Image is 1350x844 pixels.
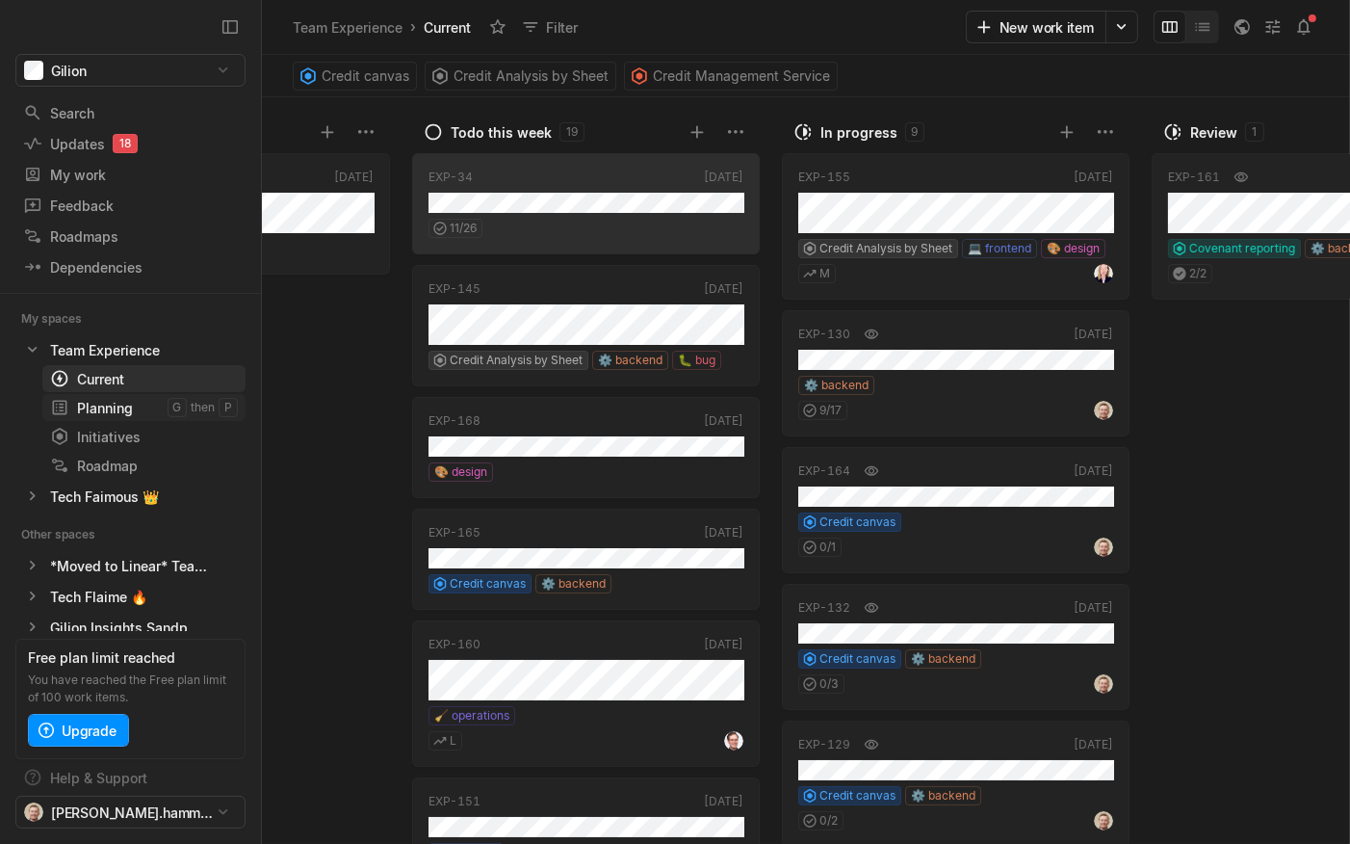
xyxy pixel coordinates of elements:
a: Roadmaps [15,222,246,251]
span: 🧹 operations [434,707,509,725]
span: Credit canvas [450,575,526,593]
div: EXP-155[DATE]Credit Analysis by Sheet💻 frontend🎨 designM [782,147,1129,305]
button: New work item [966,11,1106,43]
div: [DATE] [704,636,743,653]
img: small_pp.png [24,803,43,822]
div: EXP-145[DATE]Credit Analysis by Sheet⚙️ backend🐛 bug [412,259,760,392]
span: 💻 frontend [968,240,1031,257]
div: Gilion Insights Sandpaper [50,618,207,638]
div: [DATE] [704,793,743,810]
img: small_pp.png [1094,811,1113,831]
div: Team Experience [293,17,402,38]
div: *Moved to Linear* Team Data 🦄 [50,556,207,576]
div: Current [50,369,238,389]
div: Updates [23,134,238,154]
div: Dependencies [23,257,238,277]
div: Feedback [23,196,238,216]
span: 2 / 2 [1189,265,1207,282]
div: 19 [559,122,584,142]
div: [DATE] [1074,599,1113,617]
div: EXP-160[DATE]🧹 operationsL [412,615,760,773]
div: board and list toggle [1154,11,1219,43]
a: EXP-160[DATE]🧹 operationsL [412,620,760,767]
span: Credit Analysis by Sheet [819,240,952,257]
div: [DATE] [704,412,743,430]
div: 18 [113,134,138,153]
a: Feedback [15,191,246,220]
span: 9 / 17 [819,402,842,419]
a: Tech Flaime 🔥 [15,583,246,610]
div: EXP-160 [428,636,480,653]
div: [DATE] [1074,169,1113,186]
div: Tech Faimous 👑 [50,487,159,507]
div: EXP-129 [798,736,850,753]
a: EXP-155[DATE]Credit Analysis by Sheet💻 frontend🎨 designM [782,153,1129,300]
div: then [187,398,219,417]
span: ⚙️ backend [598,352,662,369]
a: Upgrade [28,726,129,743]
span: ⚙️ backend [541,575,606,593]
div: [DATE] [1074,462,1113,480]
div: In progress [820,122,897,143]
div: EXP-165[DATE]Credit canvas⚙️ backend [412,503,760,616]
button: Gilion [15,54,246,87]
span: Credit Analysis by Sheet [454,63,609,90]
div: 1 [1245,122,1264,142]
span: 🐛 bug [678,352,715,369]
a: My work [15,160,246,189]
a: Updates18 [15,129,246,158]
div: EXP-34[DATE]11/26 [412,147,760,260]
div: Initiatives [50,427,238,447]
div: Search [23,103,238,123]
div: [DATE] [1074,736,1113,753]
a: Dependencies [15,252,246,281]
span: Gilion [51,61,87,81]
img: small_pp.png [1094,674,1113,694]
a: EXP-145[DATE]Credit Analysis by Sheet⚙️ backend🐛 bug [412,265,760,386]
span: 11 / 26 [450,220,477,237]
span: M [819,265,830,282]
div: You have reached the Free plan limit of 100 work items. [28,672,233,706]
div: EXP-161 [1168,169,1220,186]
div: grid [412,147,768,844]
div: grid [782,147,1138,844]
kbd: g [168,398,187,417]
a: Planninggthenp [42,394,246,421]
div: › [410,17,416,37]
div: EXP-132 [798,599,850,617]
span: Credit canvas [819,514,896,531]
span: Credit Management Service [653,63,830,90]
span: 0 / 2 [819,812,838,830]
span: Credit canvas [819,650,896,668]
a: EXP-168[DATE]🎨 design [412,397,760,498]
div: Tech Faimous 👑 [15,483,246,510]
div: EXP-151 [428,793,480,810]
a: EXP-164[DATE]Credit canvas0/1 [782,447,1129,573]
img: small_pp.png [1094,401,1113,420]
span: L [450,732,456,750]
button: Upgrade [28,714,129,747]
span: ⚙️ backend [911,787,975,804]
div: [DATE] [334,169,374,186]
img: IMG_1155.jpg [1094,264,1113,283]
a: Team Experience [15,336,246,363]
div: Review [1190,122,1237,143]
div: 9 [905,122,924,142]
div: Team Experience [50,340,160,360]
div: Todo this week [451,122,552,143]
span: Credit canvas [322,63,409,90]
button: Change to mode list_view [1186,11,1219,43]
div: Help & Support [50,768,147,788]
div: [DATE] [704,169,743,186]
div: EXP-130[DATE]⚙️ backend9/17 [782,304,1129,442]
span: 🎨 design [1047,240,1100,257]
a: Current [42,365,246,392]
div: [DATE] [1074,326,1113,343]
span: ⚙️ backend [804,377,869,394]
span: Covenant reporting [1189,240,1295,257]
div: EXP-168 [428,412,480,430]
a: Initiatives [42,423,246,450]
div: Planning [50,398,168,418]
a: Team Experience [289,14,406,40]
